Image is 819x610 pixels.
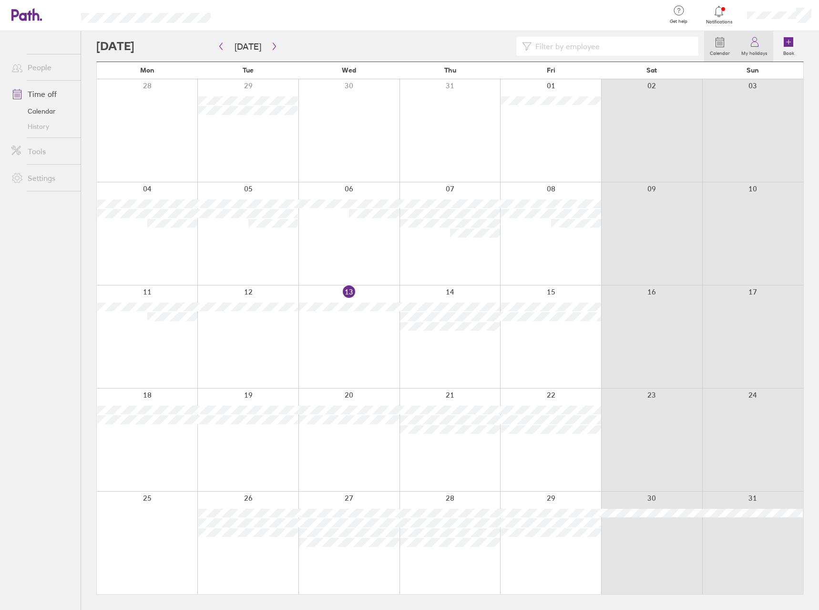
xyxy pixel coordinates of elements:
span: Sat [646,66,657,74]
span: Fri [547,66,555,74]
input: Filter by employee [532,37,693,55]
a: Calendar [4,104,81,119]
span: Wed [342,66,356,74]
a: Settings [4,168,81,188]
span: Tue [243,66,254,74]
a: Tools [4,142,81,161]
label: Calendar [704,48,736,56]
label: My holidays [736,48,773,56]
span: Get help [663,19,694,24]
span: Sun [747,66,759,74]
a: Calendar [704,31,736,62]
label: Book [778,48,800,56]
a: Book [773,31,804,62]
a: Notifications [704,5,735,25]
a: My holidays [736,31,773,62]
button: [DATE] [227,39,269,54]
span: Notifications [704,19,735,25]
a: Time off [4,84,81,104]
a: History [4,119,81,134]
span: Mon [140,66,154,74]
span: Thu [444,66,456,74]
a: People [4,58,81,77]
